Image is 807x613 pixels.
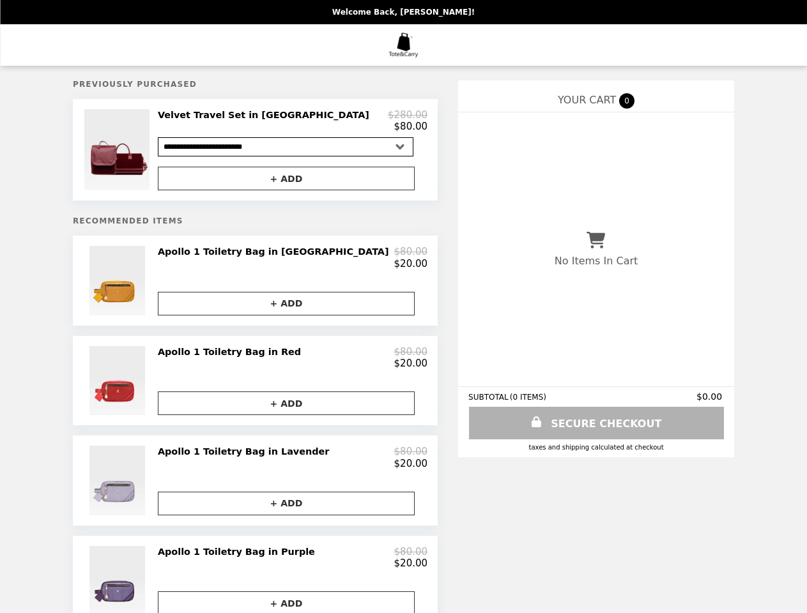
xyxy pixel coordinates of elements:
button: + ADD [158,292,415,315]
p: $80.00 [394,121,428,132]
img: Apollo 1 Toiletry Bag in Mustard [89,246,148,315]
p: $20.00 [394,557,428,569]
h2: Velvet Travel Set in [GEOGRAPHIC_DATA] [158,109,374,121]
p: $20.00 [394,458,428,469]
p: Welcome Back, [PERSON_NAME]! [332,8,475,17]
img: Apollo 1 Toiletry Bag in Red [89,346,148,415]
p: $20.00 [394,258,428,269]
img: Apollo 1 Toiletry Bag in Lavender [89,446,148,515]
img: Velvet Travel Set in Burgundy [84,109,153,190]
h2: Apollo 1 Toiletry Bag in Red [158,346,306,358]
select: Select a product variant [158,137,413,156]
p: $280.00 [388,109,427,121]
p: No Items In Cart [555,255,638,267]
div: Taxes and Shipping calculated at checkout [468,444,724,451]
span: ( 0 ITEMS ) [510,393,546,402]
p: $80.00 [394,246,428,257]
button: + ADD [158,391,415,415]
h2: Apollo 1 Toiletry Bag in [GEOGRAPHIC_DATA] [158,246,394,257]
button: + ADD [158,492,415,515]
h5: Previously Purchased [73,80,438,89]
span: 0 [619,93,634,109]
h2: Apollo 1 Toiletry Bag in Lavender [158,446,335,457]
img: Brand Logo [386,32,422,58]
button: + ADD [158,167,415,190]
p: $80.00 [394,346,428,358]
p: $80.00 [394,546,428,557]
h5: Recommended Items [73,216,438,225]
span: $0.00 [696,391,724,402]
h2: Apollo 1 Toiletry Bag in Purple [158,546,320,557]
p: $20.00 [394,358,428,369]
p: $80.00 [394,446,428,457]
span: SUBTOTAL [468,393,510,402]
span: YOUR CART [558,94,616,106]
